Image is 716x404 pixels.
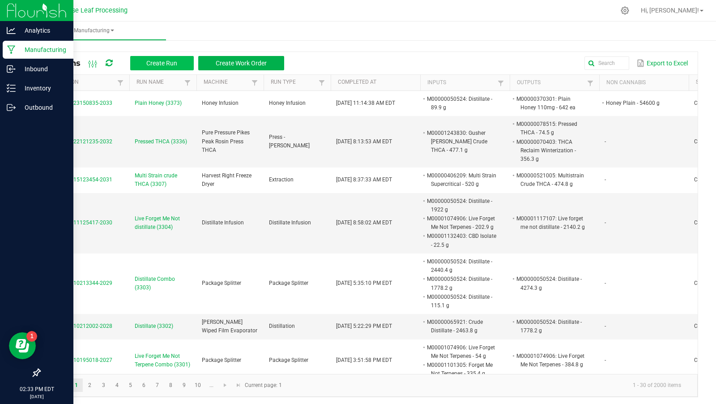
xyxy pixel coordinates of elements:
[426,361,496,378] li: M00001101305: Forget Me Not Terpenes - 335.4 g
[316,77,327,88] a: Filter
[232,378,245,392] a: Go to the last page
[47,79,115,86] a: ExtractionSortable
[336,219,392,226] span: [DATE] 8:58:02 AM EDT
[135,172,191,189] span: Multi Strain crude THCA (3307)
[136,79,182,86] a: Run NameSortable
[7,103,16,112] inline-svg: Outbound
[45,176,112,183] span: MP-20250915123454-2031
[515,352,586,369] li: M00001074906: Live Forget Me Not Terpenes - 384.8 g
[269,100,306,106] span: Honey Infusion
[202,172,251,187] span: Harvest Right Freeze Dryer
[515,171,586,189] li: M00000521005: Multistrain Crude THCA - 474.8 g
[40,374,698,397] kendo-pager: Current page: 1
[124,378,137,392] a: Page 5
[336,176,392,183] span: [DATE] 8:37:33 AM EDT
[269,323,295,329] span: Distillation
[599,116,689,168] td: -
[111,378,124,392] a: Page 4
[336,323,392,329] span: [DATE] 5:22:29 PM EDT
[130,56,194,70] button: Create Run
[45,138,112,145] span: MP-20250922121235-2032
[515,318,586,335] li: M00000050524: Distillate - 1778.2 g
[55,7,128,14] span: Purpose Leaf Processing
[16,44,69,55] p: Manufacturing
[202,219,244,226] span: Distillate Infusion
[599,168,689,193] td: -
[515,138,586,164] li: M00000070403: THCA Reclaim Winterization - 356.3 g
[204,79,249,86] a: MachineSortable
[426,275,496,292] li: M00000050524: Distillate - 1778.2 g
[146,60,177,67] span: Create Run
[135,322,173,331] span: Distillate (3302)
[137,378,150,392] a: Page 6
[584,56,629,70] input: Search
[16,64,69,74] p: Inbound
[16,25,69,36] p: Analytics
[135,138,187,146] span: Pressed THCA (3336)
[202,357,241,363] span: Package Splitter
[7,84,16,93] inline-svg: Inventory
[271,79,316,86] a: Run TypeSortable
[45,100,112,106] span: MP-20250923150835-2033
[269,219,311,226] span: Distillate Infusion
[9,332,36,359] iframe: Resource center
[4,385,69,393] p: 02:33 PM EDT
[26,331,37,342] iframe: Resource center unread badge
[495,77,506,89] a: Filter
[336,100,395,106] span: [DATE] 11:14:38 AM EDT
[599,340,689,383] td: -
[515,120,586,137] li: M00000078515: Pressed THCA - 74.5 g
[7,26,16,35] inline-svg: Analytics
[269,134,310,149] span: Press - [PERSON_NAME]
[599,193,689,254] td: -
[338,79,417,86] a: Completed AtSortable
[510,75,599,91] th: Outputs
[16,83,69,94] p: Inventory
[45,323,112,329] span: MP-20250910212002-2028
[70,378,83,392] a: Page 1
[4,393,69,400] p: [DATE]
[235,382,242,389] span: Go to the last page
[45,357,112,363] span: MP-20250910195018-2027
[97,378,110,392] a: Page 3
[426,343,496,361] li: M00001074906: Live Forget Me Not Terpenes - 54 g
[336,357,392,363] span: [DATE] 3:51:58 PM EDT
[287,378,688,393] kendo-pager-info: 1 - 30 of 2000 items
[45,280,112,286] span: MP-20250910213344-2029
[426,232,496,249] li: M00001132403: CBD Isolate - 22.5 g
[135,99,182,107] span: Plain Honey (3373)
[21,27,166,34] span: Manufacturing
[599,314,689,339] td: -
[151,378,164,392] a: Page 7
[336,138,392,145] span: [DATE] 8:13:53 AM EDT
[426,197,496,214] li: M00000050524: Distillate - 1922 g
[585,77,596,89] a: Filter
[198,56,284,70] button: Create Work Order
[426,214,496,232] li: M00001074906: Live Forget Me Not Terpenes - 202.9 g
[426,95,496,112] li: M00000050524: Distillate - 89.9 g
[205,378,218,392] a: Page 11
[269,176,294,183] span: Extraction
[605,99,675,107] li: Honey Plain - 54600 g
[164,378,177,392] a: Page 8
[635,56,690,71] button: Export to Excel
[202,319,257,334] span: [PERSON_NAME] Wiped Film Evaporator
[336,280,392,286] span: [DATE] 5:35:10 PM EDT
[202,100,239,106] span: Honey Infusion
[202,280,241,286] span: Package Splitter
[182,77,193,88] a: Filter
[202,129,250,153] span: Pure Pressure Pikes Peak Rosin Press THCA
[115,77,126,88] a: Filter
[426,171,496,189] li: M00000406209: Multi Strain Supercritical - 520 g
[45,219,112,226] span: MP-20250911125417-2030
[135,275,191,292] span: Distillate Combo (3303)
[426,257,496,275] li: M00000050524: Distillate - 2440.4 g
[47,56,291,71] div: All Runs
[16,102,69,113] p: Outbound
[7,45,16,54] inline-svg: Manufacturing
[222,382,229,389] span: Go to the next page
[515,214,586,232] li: M00001117107: Live forget me not distillate - 2140.2 g
[269,357,308,363] span: Package Splitter
[426,129,496,155] li: M00001243830: Gusher [PERSON_NAME] Crude THCA - 477.1 g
